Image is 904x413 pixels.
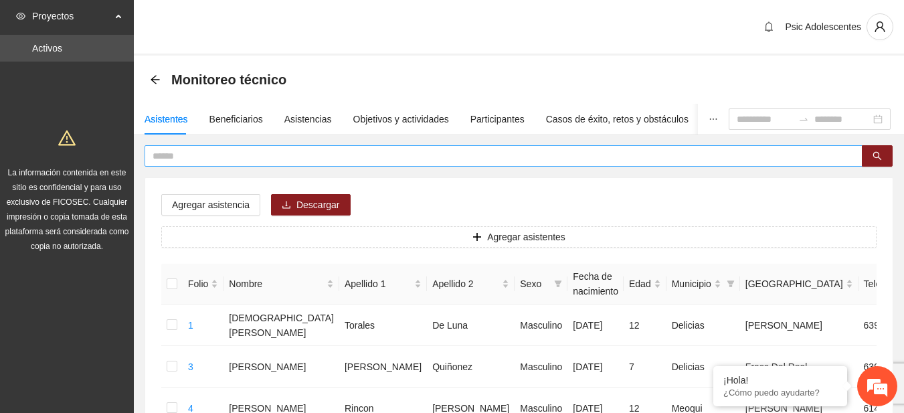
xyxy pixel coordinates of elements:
td: Quiñonez [427,346,515,388]
span: Apellido 1 [345,276,412,291]
td: Torales [339,305,427,346]
span: Agregar asistencia [172,197,250,212]
span: Proyectos [32,3,111,29]
span: download [282,200,291,211]
span: Agregar asistentes [487,230,565,244]
th: Nombre [223,264,339,305]
div: Casos de éxito, retos y obstáculos [546,112,689,127]
button: downloadDescargar [271,194,351,216]
th: Fecha de nacimiento [567,264,624,305]
td: 12 [624,305,666,346]
button: search [862,145,893,167]
div: Chatee con nosotros ahora [70,68,225,86]
span: to [798,114,809,125]
span: Estamos en línea. [78,132,185,267]
th: Folio [183,264,223,305]
a: Activos [32,43,62,54]
td: Delicias [666,305,740,346]
span: filter [724,274,737,294]
th: Apellido 1 [339,264,427,305]
span: Folio [188,276,208,291]
div: Participantes [470,112,525,127]
span: arrow-left [150,74,161,85]
div: Asistentes [145,112,188,127]
span: bell [759,21,779,32]
button: Agregar asistencia [161,194,260,216]
th: Municipio [666,264,740,305]
span: Psic Adolescentes [785,21,861,32]
td: [PERSON_NAME] [339,346,427,388]
div: ¡Hola! [723,375,837,386]
td: [DATE] [567,305,624,346]
span: eye [16,11,25,21]
div: Asistencias [284,112,332,127]
td: Masculino [515,346,567,388]
span: swap-right [798,114,809,125]
div: Beneficiarios [209,112,263,127]
td: [PERSON_NAME] [740,305,858,346]
span: Nombre [229,276,324,291]
textarea: Escriba su mensaje y pulse “Intro” [7,272,255,319]
span: filter [554,280,562,288]
td: De Luna [427,305,515,346]
td: 7 [624,346,666,388]
button: plusAgregar asistentes [161,226,877,248]
span: [GEOGRAPHIC_DATA] [745,276,843,291]
span: ellipsis [709,114,718,124]
span: Sexo [520,276,549,291]
td: [DATE] [567,346,624,388]
span: filter [551,274,565,294]
td: [PERSON_NAME] [223,346,339,388]
button: bell [758,16,780,37]
span: Apellido 2 [432,276,499,291]
td: Delicias [666,346,740,388]
button: user [867,13,893,40]
th: Colonia [740,264,858,305]
span: warning [58,129,76,147]
td: [DEMOGRAPHIC_DATA][PERSON_NAME] [223,305,339,346]
span: plus [472,232,482,243]
span: Monitoreo técnico [171,69,286,90]
th: Edad [624,264,666,305]
span: La información contenida en este sitio es confidencial y para uso exclusivo de FICOSEC. Cualquier... [5,168,129,251]
td: Fracc Del Real [740,346,858,388]
a: 3 [188,361,193,372]
div: Back [150,74,161,86]
span: user [867,21,893,33]
span: search [873,151,882,162]
p: ¿Cómo puedo ayudarte? [723,388,837,398]
a: 1 [188,320,193,331]
span: Edad [629,276,651,291]
td: Masculino [515,305,567,346]
div: Minimizar ventana de chat en vivo [219,7,252,39]
span: Municipio [672,276,711,291]
span: Descargar [296,197,340,212]
div: Objetivos y actividades [353,112,449,127]
button: ellipsis [698,104,729,135]
span: filter [727,280,735,288]
th: Apellido 2 [427,264,515,305]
